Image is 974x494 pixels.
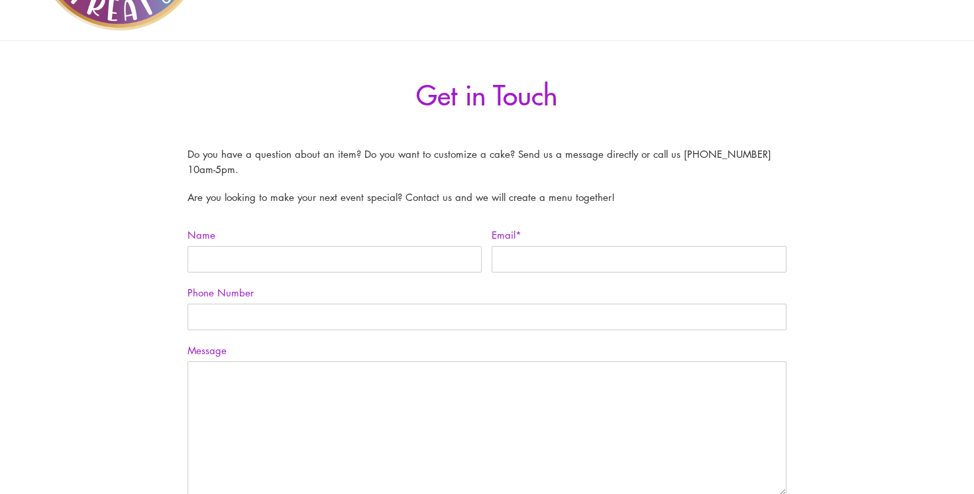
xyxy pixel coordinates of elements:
h1: Get in Touch [188,78,786,110]
p: Are you looking to make your next event special? Contact us and we will create a menu together! [188,190,786,205]
label: Name [188,227,482,243]
label: Message [188,343,786,358]
label: Email [492,227,786,243]
label: Phone Number [188,285,786,300]
p: Do you have a question about an item? Do you want to customize a cake? Send us a message directly... [188,147,786,176]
